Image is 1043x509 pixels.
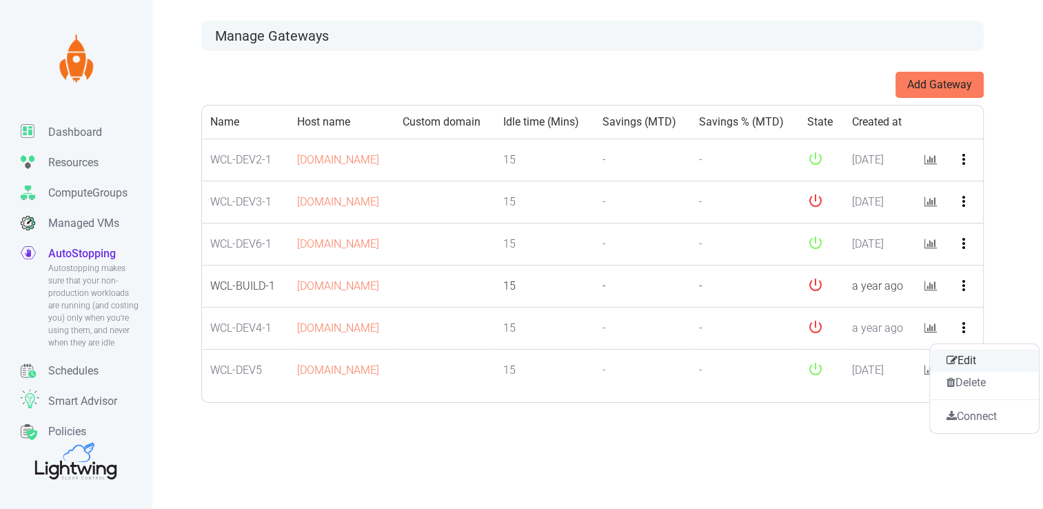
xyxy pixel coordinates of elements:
i: power_settings_new [807,150,824,167]
i: more_vert [955,319,972,336]
td: 15 [495,308,594,350]
td: WCL-BUILD-1 [202,266,289,308]
td: WCL-DEV2-1 [202,139,289,181]
p: Schedules [48,363,99,379]
a: AutoStoppingAutostopping makes sure that your non-production workloads are running (and costing y... [21,239,152,356]
th: Savings % (MTD) [691,106,799,139]
td: WCL-DEV4-1 [202,308,289,350]
i: power_settings_new [807,277,824,293]
p: Managed VMs [48,215,119,232]
p: ComputeGroups [48,185,128,201]
td: WCL-DEV5 [202,350,289,392]
th: Savings (MTD) [594,106,691,139]
td: - [691,266,799,308]
span: down [807,325,824,338]
button: Edit [930,350,1039,372]
button: more_vert [955,316,972,339]
td: - [691,308,799,350]
td: - [691,139,799,181]
th: Idle time (Mins) [495,106,594,139]
td: - [594,266,691,308]
a: ComputeGroups [21,178,152,208]
td: 15 [495,266,594,308]
i: more_vert [955,277,972,294]
a: Policies [21,417,152,447]
span: active [807,367,824,380]
td: - [594,223,691,266]
i: power_settings_new [807,319,824,335]
a: Resources [21,148,152,178]
td: - [691,223,799,266]
i: power_settings_new [807,192,824,209]
td: [DATE] [844,350,916,392]
a: Managed VMs [21,208,152,239]
td: - [691,350,799,392]
span: active [807,157,824,170]
button: more_vert [955,274,972,297]
button: more_vert [955,232,972,255]
i: more_vert [955,151,972,168]
i: power_settings_new [807,234,824,251]
a: Schedules [21,356,152,386]
th: Custom domain [394,106,496,139]
th: Name [202,106,289,139]
button: Connect [930,406,1039,428]
p: Dashboard [48,124,102,141]
a: [DOMAIN_NAME] [297,321,379,335]
i: power_settings_new [807,361,824,377]
button: Delete [930,372,1039,394]
i: more_vert [955,193,972,210]
td: - [594,350,691,392]
a: [DOMAIN_NAME] [297,237,379,250]
a: Smart Advisor [21,386,152,417]
span: down [807,283,824,296]
h3: Manage Gateways [215,28,970,44]
button: more_vert [955,190,972,213]
a: [DOMAIN_NAME] [297,195,379,208]
a: [DOMAIN_NAME] [297,363,379,377]
img: Lightwing [52,34,100,83]
td: WCL-DEV3-1 [202,181,289,223]
p: AutoStopping [48,246,116,262]
td: [DATE] [844,139,916,181]
i: more_vert [955,235,972,252]
th: Created at [844,106,916,139]
td: 15 [495,181,594,223]
td: 15 [495,350,594,392]
td: - [691,181,799,223]
span: Autostopping makes sure that your non-production workloads are running (and costing you) only whe... [48,262,141,349]
td: a year ago [844,266,916,308]
td: a year ago [844,308,916,350]
a: [DOMAIN_NAME] [297,153,379,166]
td: - [594,181,691,223]
a: [DOMAIN_NAME] [297,279,379,292]
button: more_vert [955,148,972,171]
a: Dashboard [21,117,152,148]
span: active [807,241,824,254]
span: down [807,199,824,212]
td: WCL-DEV6-1 [202,223,289,266]
td: [DATE] [844,223,916,266]
td: - [594,308,691,350]
td: - [594,139,691,181]
th: State [799,106,844,139]
p: Policies [48,423,86,440]
td: 15 [495,139,594,181]
th: Host name [289,106,394,139]
td: 15 [495,223,594,266]
td: [DATE] [844,181,916,223]
button: Add Gateway [895,72,984,98]
p: Resources [48,154,99,171]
